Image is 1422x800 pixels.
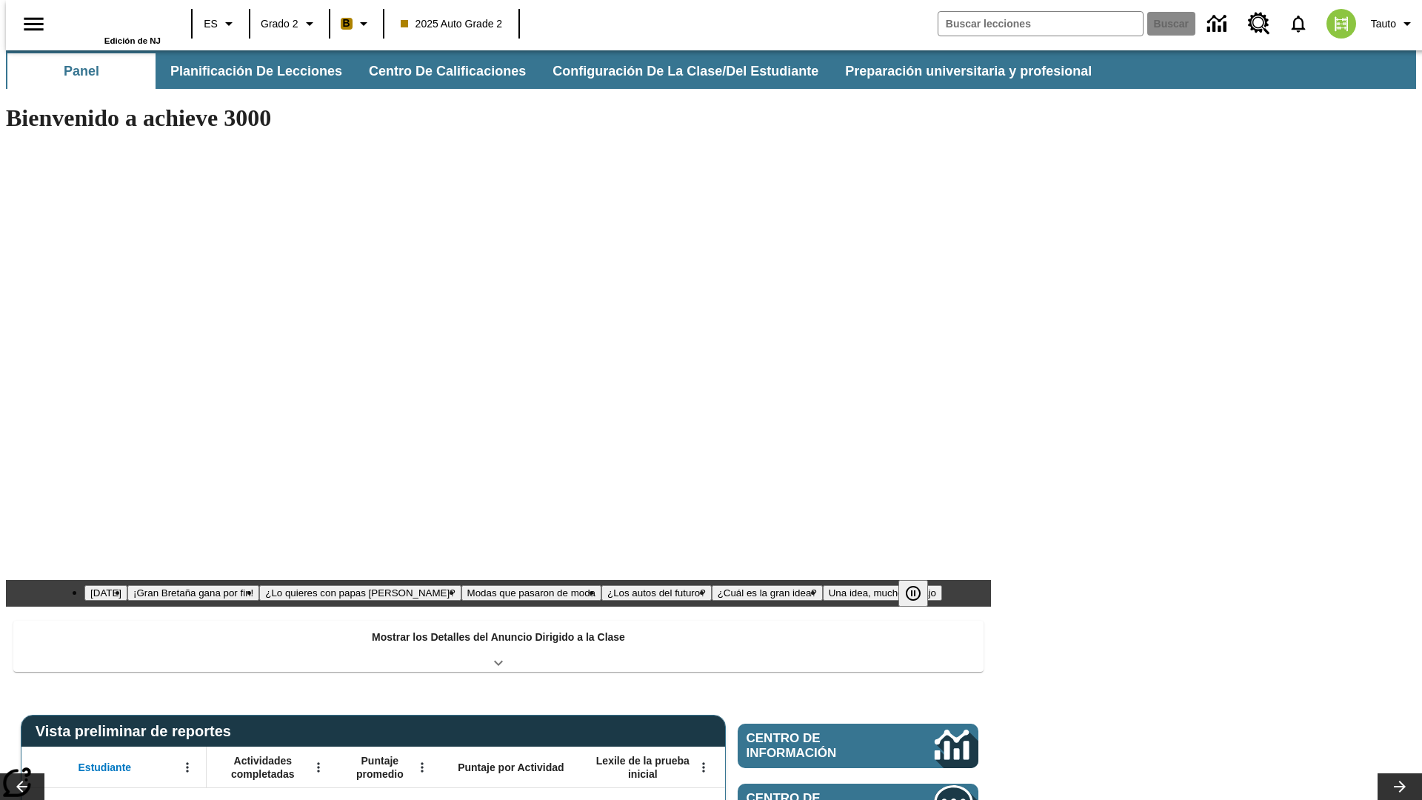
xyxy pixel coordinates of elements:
button: Pausar [898,580,928,607]
a: Centro de recursos, Se abrirá en una pestaña nueva. [1239,4,1279,44]
a: Notificaciones [1279,4,1318,43]
button: Boost El color de la clase es anaranjado claro. Cambiar el color de la clase. [335,10,378,37]
button: Preparación universitaria y profesional [833,53,1104,89]
span: Edición de NJ [104,36,161,45]
div: Subbarra de navegación [6,53,1105,89]
button: Abrir menú [411,756,433,779]
button: Diapositiva 7 Una idea, mucho trabajo [823,585,942,601]
span: Lexile de la prueba inicial [589,754,697,781]
span: Grado 2 [261,16,298,32]
div: Pausar [898,580,943,607]
p: Mostrar los Detalles del Anuncio Dirigido a la Clase [372,630,625,645]
a: Portada [64,7,161,36]
button: Diapositiva 3 ¿Lo quieres con papas fritas? [259,585,461,601]
button: Lenguaje: ES, Selecciona un idioma [197,10,244,37]
span: Puntaje por Actividad [458,761,564,774]
span: Vista preliminar de reportes [36,723,238,740]
button: Abrir menú [307,756,330,779]
a: Centro de información [738,724,978,768]
span: 2025 Auto Grade 2 [401,16,503,32]
button: Carrusel de lecciones, seguir [1378,773,1422,800]
input: Buscar campo [938,12,1143,36]
button: Diapositiva 2 ¡Gran Bretaña gana por fin! [127,585,259,601]
span: Tauto [1371,16,1396,32]
span: B [343,14,350,33]
button: Abrir menú [176,756,198,779]
a: Centro de información [1198,4,1239,44]
button: Configuración de la clase/del estudiante [541,53,830,89]
span: Centro de información [747,731,885,761]
span: Estudiante [79,761,132,774]
button: Planificación de lecciones [158,53,354,89]
button: Diapositiva 4 Modas que pasaron de moda [461,585,601,601]
button: Escoja un nuevo avatar [1318,4,1365,43]
div: Portada [64,5,161,45]
h1: Bienvenido a achieve 3000 [6,104,991,132]
button: Diapositiva 5 ¿Los autos del futuro? [601,585,712,601]
button: Abrir menú [692,756,715,779]
div: Mostrar los Detalles del Anuncio Dirigido a la Clase [13,621,984,672]
button: Grado: Grado 2, Elige un grado [255,10,324,37]
img: avatar image [1326,9,1356,39]
span: Puntaje promedio [344,754,415,781]
span: ES [204,16,218,32]
button: Diapositiva 1 Día del Trabajo [84,585,127,601]
button: Abrir el menú lateral [12,2,56,46]
button: Diapositiva 6 ¿Cuál es la gran idea? [712,585,823,601]
button: Perfil/Configuración [1365,10,1422,37]
span: Actividades completadas [214,754,312,781]
div: Subbarra de navegación [6,50,1416,89]
button: Centro de calificaciones [357,53,538,89]
button: Panel [7,53,156,89]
